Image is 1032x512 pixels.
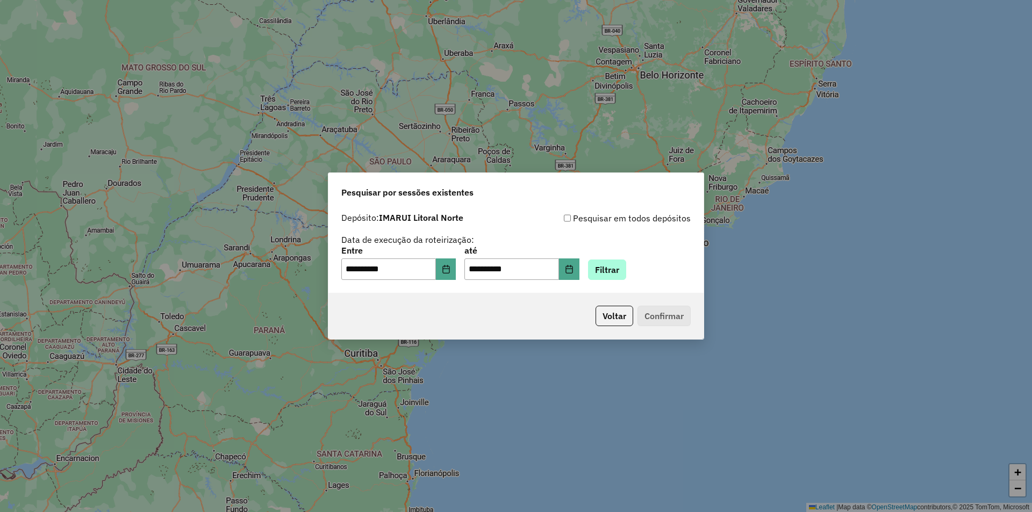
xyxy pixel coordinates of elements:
button: Voltar [596,306,633,326]
button: Choose Date [436,258,456,280]
button: Choose Date [559,258,579,280]
label: até [464,244,579,257]
div: Pesquisar em todos depósitos [516,212,691,225]
strong: IMARUI Litoral Norte [379,212,463,223]
span: Pesquisar por sessões existentes [341,186,474,199]
label: Entre [341,244,456,257]
label: Depósito: [341,211,463,224]
button: Filtrar [588,259,626,280]
label: Data de execução da roteirização: [341,233,474,246]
